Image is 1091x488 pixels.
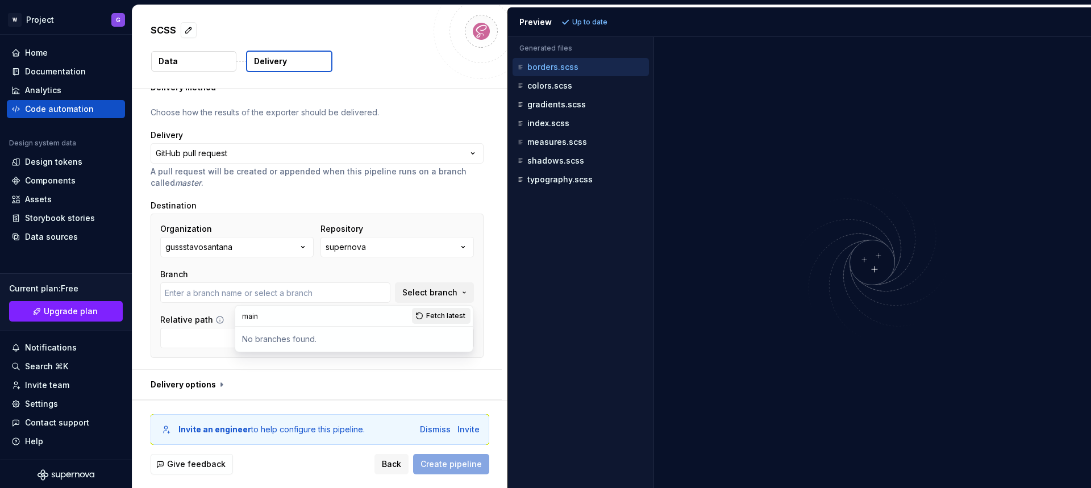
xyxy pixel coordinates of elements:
p: Choose how the results of the exporter should be delivered. [151,107,484,118]
label: Branch [160,269,188,280]
div: Components [25,175,76,186]
div: Assets [25,194,52,205]
a: Assets [7,190,125,208]
div: Design system data [9,139,76,148]
a: Data sources [7,228,125,246]
div: Help [25,436,43,447]
button: Delivery [246,51,332,72]
div: G [116,15,120,24]
button: typography.scss [513,173,649,186]
span: Select branch [402,287,457,298]
button: Select branch [395,282,474,303]
div: Notifications [25,342,77,353]
div: gussstavosantana [165,241,232,253]
a: Home [7,44,125,62]
p: borders.scss [527,62,578,72]
button: index.scss [513,117,649,130]
label: Relative path [160,314,213,326]
button: WProjectG [2,7,130,32]
span: Fetch latest [426,311,465,320]
button: Notifications [7,339,125,357]
div: Code automation [25,103,94,115]
p: measures.scss [527,137,587,147]
div: Storybook stories [25,212,95,224]
p: Generated files [519,44,642,53]
div: Analytics [25,85,61,96]
a: Design tokens [7,153,125,171]
a: Documentation [7,62,125,81]
a: Components [7,172,125,190]
button: gradients.scss [513,98,649,111]
input: Search branches... [235,306,412,326]
b: Invite an engineer [178,424,251,434]
button: Fetch latest [412,308,470,324]
p: typography.scss [527,175,593,184]
a: Code automation [7,100,125,118]
div: Current plan : Free [9,283,123,294]
button: colors.scss [513,80,649,92]
div: Search ⌘K [25,361,68,372]
div: No branches found. [238,329,470,349]
i: master [175,178,201,187]
div: Search branches... [235,327,473,352]
a: Storybook stories [7,209,125,227]
div: W [8,13,22,27]
div: Documentation [25,66,86,77]
a: Invite team [7,376,125,394]
button: Give feedback [151,454,233,474]
label: Repository [320,223,363,235]
button: supernova [320,237,474,257]
a: Upgrade plan [9,301,123,322]
div: Invite team [25,379,69,391]
a: Analytics [7,81,125,99]
div: Design tokens [25,156,82,168]
span: Upgrade plan [44,306,98,317]
div: Settings [25,398,58,410]
button: Search ⌘K [7,357,125,376]
button: Dismiss [420,424,451,435]
button: borders.scss [513,61,649,73]
p: colors.scss [527,81,572,90]
button: Data [151,51,236,72]
p: Data [159,56,178,67]
p: index.scss [527,119,569,128]
a: Settings [7,395,125,413]
button: gussstavosantana [160,237,314,257]
p: Up to date [572,18,607,27]
input: Enter a branch name or select a branch [160,282,390,303]
svg: Supernova Logo [38,469,94,481]
div: Preview [519,16,552,28]
div: supernova [326,241,366,253]
label: Delivery [151,130,183,141]
div: to help configure this pipeline. [178,424,365,435]
p: A pull request will be created or appended when this pipeline runs on a branch called . [151,166,484,189]
button: shadows.scss [513,155,649,167]
p: gradients.scss [527,100,586,109]
button: Contact support [7,414,125,432]
button: measures.scss [513,136,649,148]
div: Home [25,47,48,59]
span: Give feedback [167,458,226,470]
div: Data sources [25,231,78,243]
button: Invite [457,424,480,435]
button: Back [374,454,409,474]
label: Organization [160,223,212,235]
label: Destination [151,200,197,211]
div: Project [26,14,54,26]
p: SCSS [151,23,176,37]
span: Back [382,458,401,470]
button: Help [7,432,125,451]
div: Contact support [25,417,89,428]
p: Delivery [254,56,287,67]
p: shadows.scss [527,156,584,165]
